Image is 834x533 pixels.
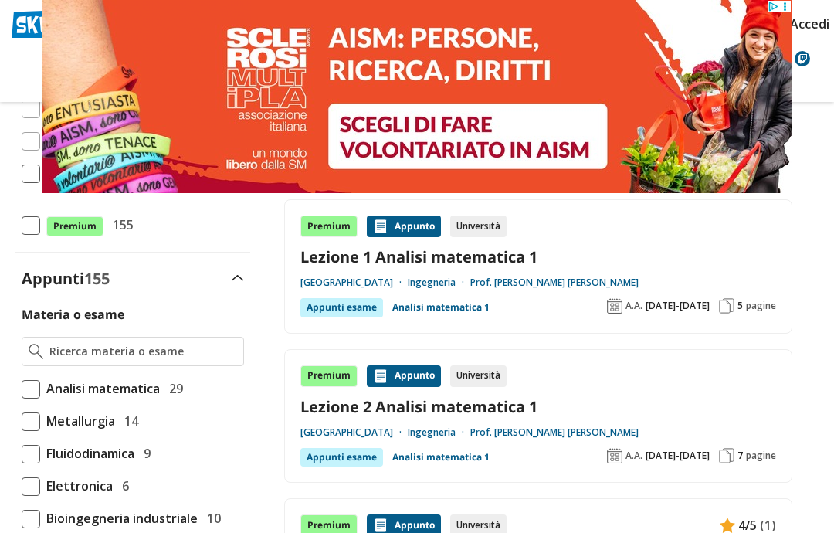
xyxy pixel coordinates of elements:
[29,344,43,359] img: Ricerca materia o esame
[470,426,639,439] a: Prof. [PERSON_NAME] [PERSON_NAME]
[607,448,622,463] img: Anno accademico
[392,448,490,467] a: Analisi matematica 1
[790,8,822,40] a: Accedi
[40,508,198,528] span: Bioingegneria industriale
[40,98,124,118] span: Scuola Media
[300,246,776,267] a: Lezione 1 Analisi matematica 1
[646,450,710,462] span: [DATE]-[DATE]
[107,215,134,235] span: 155
[719,448,734,463] img: Pagine
[163,379,183,399] span: 29
[40,163,108,183] span: Università
[116,476,129,496] span: 6
[201,508,221,528] span: 10
[795,51,810,66] img: twitch
[719,298,734,314] img: Pagine
[300,365,358,387] div: Premium
[300,396,776,417] a: Lezione 2 Analisi matematica 1
[392,298,490,317] a: Analisi matematica 1
[746,450,776,462] span: pagine
[373,518,388,533] img: Appunti contenuto
[737,300,743,312] span: 5
[22,268,110,289] label: Appunti
[40,476,113,496] span: Elettronica
[367,365,441,387] div: Appunto
[49,344,237,359] input: Ricerca materia o esame
[720,518,735,533] img: Appunti contenuto
[373,219,388,234] img: Appunti contenuto
[737,450,743,462] span: 7
[625,300,642,312] span: A.A.
[46,216,103,236] span: Premium
[408,277,470,289] a: Ingegneria
[625,450,642,462] span: A.A.
[300,298,383,317] div: Appunti esame
[232,275,244,281] img: Apri e chiudi sezione
[607,298,622,314] img: Anno accademico
[118,411,138,431] span: 14
[367,216,441,237] div: Appunto
[450,365,507,387] div: Università
[746,300,776,312] span: pagine
[646,300,710,312] span: [DATE]-[DATE]
[40,379,160,399] span: Analisi matematica
[300,216,358,237] div: Premium
[40,443,134,463] span: Fluidodinamica
[300,426,408,439] a: [GEOGRAPHIC_DATA]
[137,443,151,463] span: 9
[22,306,124,323] label: Materia o esame
[300,277,408,289] a: [GEOGRAPHIC_DATA]
[408,426,470,439] a: Ingegneria
[40,411,115,431] span: Metallurgia
[450,216,507,237] div: Università
[470,277,639,289] a: Prof. [PERSON_NAME] [PERSON_NAME]
[40,131,147,151] span: Scuola Superiore
[84,268,110,289] span: 155
[300,448,383,467] div: Appunti esame
[373,368,388,384] img: Appunti contenuto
